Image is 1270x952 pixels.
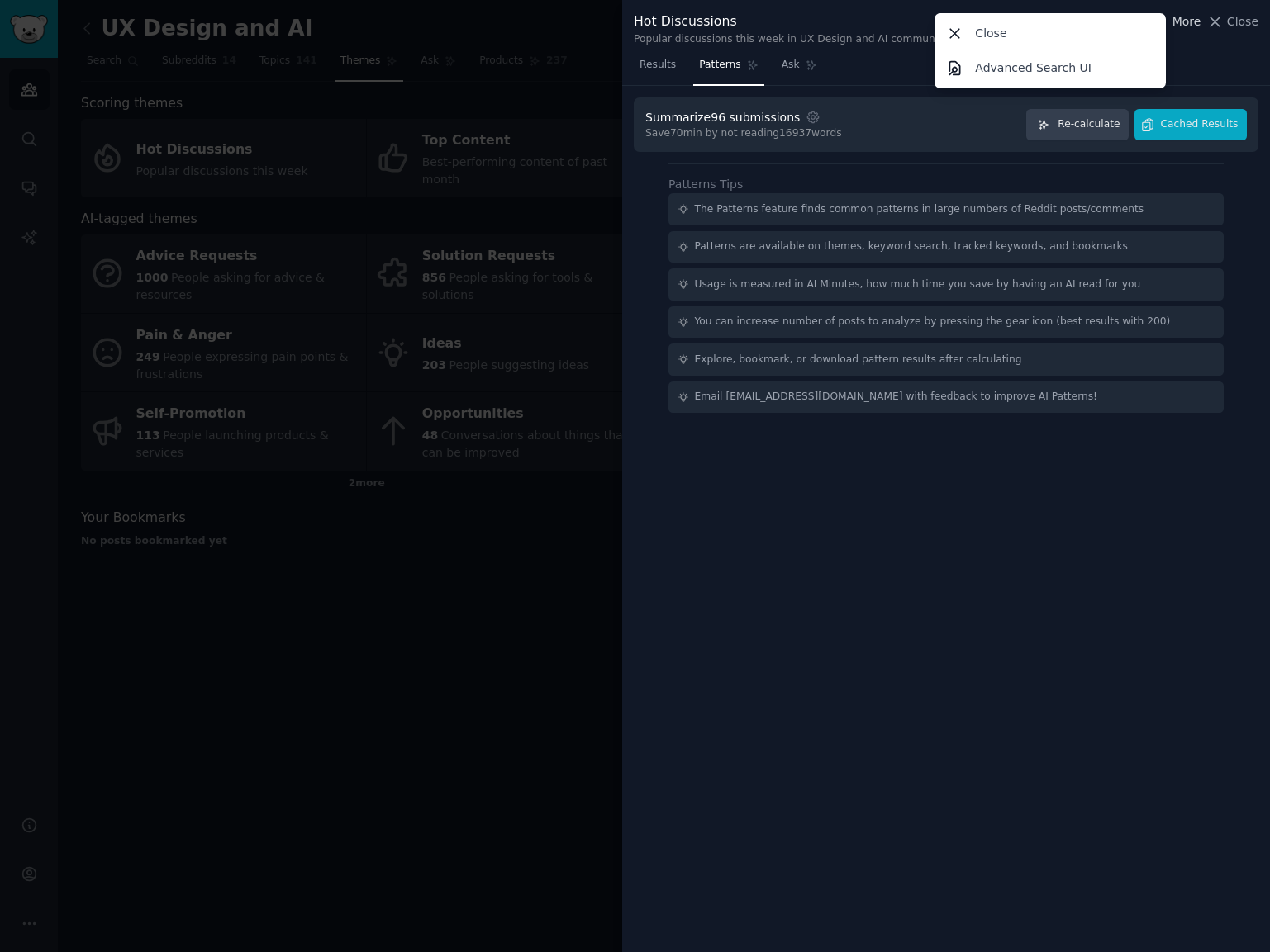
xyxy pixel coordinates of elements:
div: Email [EMAIL_ADDRESS][DOMAIN_NAME] with feedback to improve AI Patterns! [695,390,1098,405]
button: Close [1206,13,1258,31]
button: Cached Results [1134,109,1247,141]
span: Re-calculate [1058,117,1120,132]
a: Patterns [693,52,763,86]
div: Explore, bookmark, or download pattern results after calculating [695,353,1022,367]
button: Re-calculate [1026,109,1129,141]
div: Usage is measured in AI Minutes, how much time you save by having an AI read for you [695,277,1141,292]
p: Advanced Search UI [975,59,1092,77]
span: Patterns [699,58,740,73]
a: Ask [776,52,823,86]
a: Advanced Search UI [938,50,1163,85]
div: Popular discussions this week in UX Design and AI communities [634,32,956,47]
span: Ask [782,58,800,73]
span: Cached Results [1161,117,1239,132]
div: The Patterns feature finds common patterns in large numbers of Reddit posts/comments [695,202,1144,217]
a: Results [634,52,682,86]
div: Patterns are available on themes, keyword search, tracked keywords, and bookmarks [695,239,1128,254]
p: Close [975,25,1006,42]
span: Close [1227,13,1258,31]
span: More [1172,13,1201,31]
span: Results [640,58,676,73]
div: You can increase number of posts to analyze by pressing the gear icon (best results with 200) [695,315,1171,329]
div: Save 70 min by not reading 16937 words [645,126,842,141]
label: Patterns Tips [668,178,743,191]
div: Hot Discussions [634,12,956,32]
button: More [1155,13,1201,31]
div: Summarize 96 submissions [645,109,800,126]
